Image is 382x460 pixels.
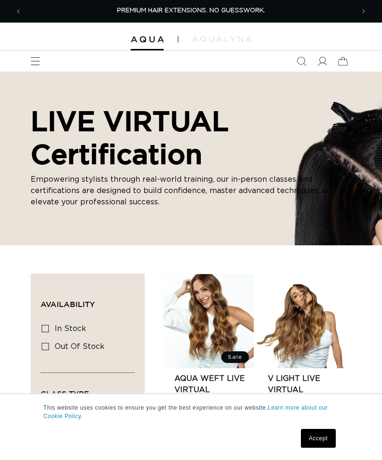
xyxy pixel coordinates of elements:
button: Previous announcement [8,1,29,22]
span: Availability [41,300,95,308]
a: AQUA Weft LIVE VIRTUAL Certification [174,373,254,407]
summary: Search [291,51,312,72]
p: This website uses cookies to ensure you get the best experience on our website. [43,404,339,420]
span: In stock [55,325,86,332]
button: Next announcement [353,1,374,22]
summary: Class Type (0 selected) [41,373,135,407]
img: aqualyna.com [192,36,251,42]
summary: Menu [25,51,46,72]
p: Empowering stylists through real-world training, our in-person classes and certifications are des... [31,174,351,208]
h2: LIVE VIRTUAL Certification [31,105,351,170]
a: V Light Live Virtual Certification [268,373,347,407]
span: Class Type [41,389,89,398]
span: PREMIUM HAIR EXTENSIONS. NO GUESSWORK. [117,8,265,14]
span: Out of stock [55,343,105,350]
img: Aqua Hair Extensions [131,36,164,43]
summary: Availability (0 selected) [41,283,135,317]
a: Accept [301,429,336,448]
